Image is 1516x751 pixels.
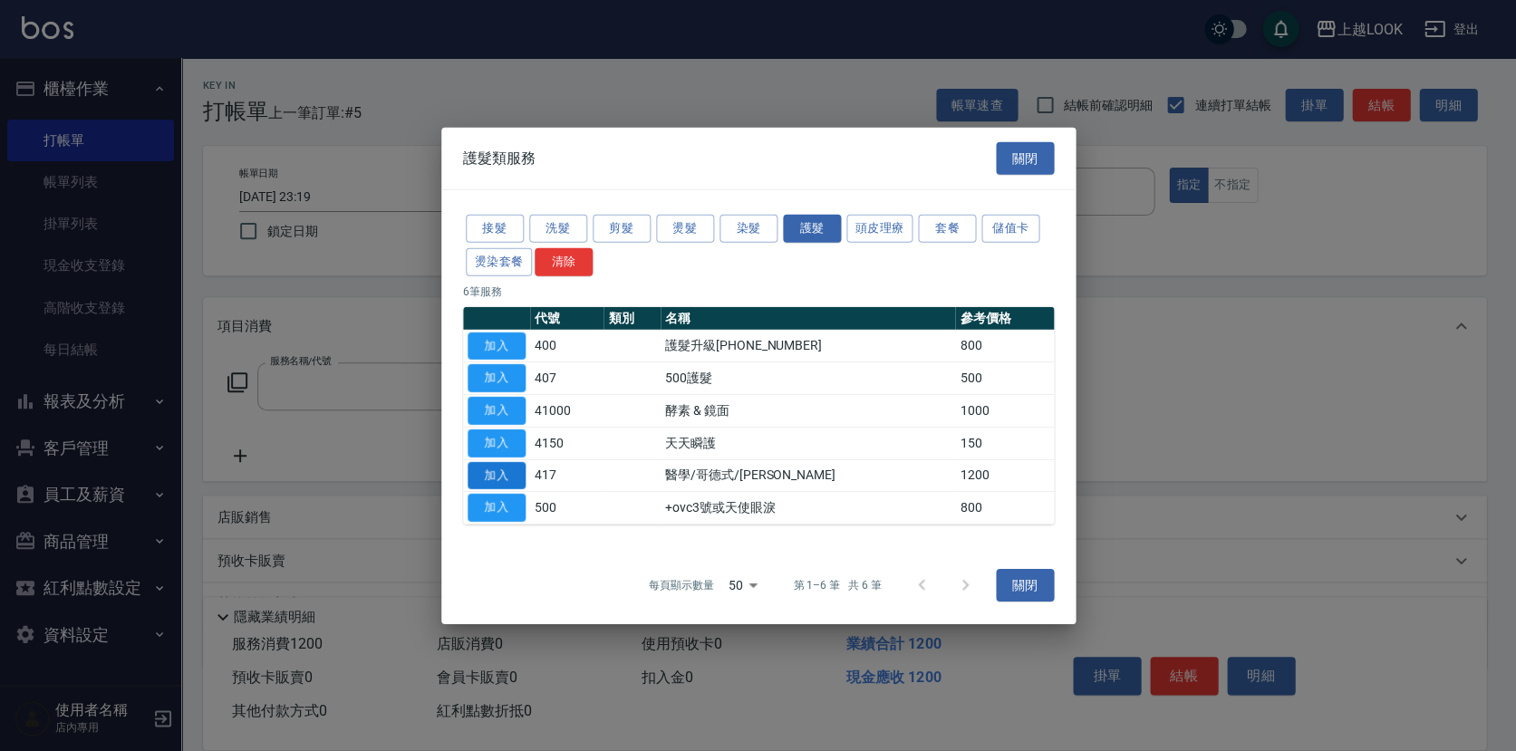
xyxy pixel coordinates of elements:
td: 800 [955,491,1053,524]
p: 第 1–6 筆 共 6 筆 [793,577,881,593]
td: 41000 [530,394,604,427]
td: 500 [955,361,1053,394]
button: 染髮 [719,215,777,243]
td: 醫學/哥德式/[PERSON_NAME] [661,459,956,492]
td: 1000 [955,394,1053,427]
button: 加入 [468,364,526,392]
th: 參考價格 [955,306,1053,330]
button: 加入 [468,397,526,425]
button: 剪髮 [593,215,651,243]
td: 417 [530,459,604,492]
p: 每頁顯示數量 [648,577,713,593]
td: +ovc3號或天使眼淚 [661,491,956,524]
td: 天天瞬護 [661,427,956,459]
p: 6 筆服務 [463,283,1054,299]
button: 護髮 [783,215,841,243]
span: 護髮類服務 [463,149,536,167]
td: 800 [955,330,1053,362]
div: 50 [720,561,764,610]
th: 名稱 [661,306,956,330]
button: 頭皮理療 [846,215,913,243]
button: 加入 [468,332,526,360]
button: 關閉 [996,141,1054,175]
button: 儲值卡 [981,215,1039,243]
button: 燙髮 [656,215,714,243]
td: 407 [530,361,604,394]
td: 400 [530,330,604,362]
td: 150 [955,427,1053,459]
button: 洗髮 [529,215,587,243]
button: 加入 [468,428,526,457]
button: 接髮 [466,215,524,243]
td: 1200 [955,459,1053,492]
button: 加入 [468,461,526,489]
button: 套餐 [918,215,976,243]
td: 酵素 & 鏡面 [661,394,956,427]
button: 燙染套餐 [466,247,533,275]
td: 500 [530,491,604,524]
button: 加入 [468,494,526,522]
td: 500護髮 [661,361,956,394]
td: 護髮升級[PHONE_NUMBER] [661,330,956,362]
th: 代號 [530,306,604,330]
th: 類別 [604,306,660,330]
button: 清除 [535,247,593,275]
button: 關閉 [996,569,1054,602]
td: 4150 [530,427,604,459]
